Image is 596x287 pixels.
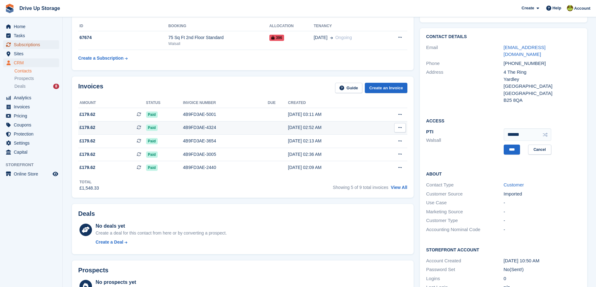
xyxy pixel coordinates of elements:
[268,98,288,108] th: Due
[183,124,268,131] div: 4B9FD3AE-4324
[426,217,503,224] div: Customer Type
[426,129,433,134] span: PTI
[426,69,503,104] div: Address
[504,217,581,224] div: -
[335,83,363,93] a: Guide
[14,83,26,89] span: Deals
[78,267,109,274] h2: Prospects
[14,76,34,82] span: Prospects
[3,148,59,156] a: menu
[168,41,269,47] div: Walsall
[6,162,62,168] span: Storefront
[426,191,503,198] div: Customer Source
[426,275,503,282] div: Logins
[79,138,95,144] span: £179.62
[79,124,95,131] span: £179.62
[426,171,581,177] h2: About
[522,5,534,11] span: Create
[504,182,524,187] a: Customer
[95,239,227,245] a: Create a Deal
[14,75,59,82] a: Prospects
[426,266,503,273] div: Password Set
[146,138,158,144] span: Paid
[3,121,59,129] a: menu
[14,102,51,111] span: Invoices
[3,130,59,138] a: menu
[504,275,581,282] div: 0
[426,208,503,215] div: Marketing Source
[426,137,503,144] li: Walsall
[95,222,227,230] div: No deals yet
[288,138,374,144] div: [DATE] 02:13 AM
[183,111,268,118] div: 4B9FD3AE-5001
[3,170,59,178] a: menu
[3,22,59,31] a: menu
[14,83,59,90] a: Deals 8
[14,148,51,156] span: Capital
[504,45,546,57] a: [EMAIL_ADDRESS][DOMAIN_NAME]
[426,181,503,189] div: Contact Type
[426,60,503,67] div: Phone
[333,185,388,190] span: Showing 5 of 9 total invoices
[288,151,374,158] div: [DATE] 02:36 AM
[53,84,59,89] div: 8
[78,21,168,31] th: ID
[5,4,14,13] img: stora-icon-8386f47178a22dfd0bd8f6a31ec36ba5ce8667c1dd55bd0f319d3a0aa187defe.svg
[79,185,99,191] div: £1,548.33
[288,164,374,171] div: [DATE] 02:09 AM
[168,21,269,31] th: Booking
[269,35,284,41] span: 396
[504,266,581,273] div: No
[314,21,384,31] th: Tenancy
[426,117,581,124] h2: Access
[79,179,99,185] div: Total
[3,102,59,111] a: menu
[504,257,581,265] div: [DATE] 10:50 AM
[426,257,503,265] div: Account Created
[78,83,103,93] h2: Invoices
[95,230,227,236] div: Create a deal for this contact from here or by converting a prospect.
[78,210,95,217] h2: Deals
[146,151,158,158] span: Paid
[504,90,581,97] div: [GEOGRAPHIC_DATA]
[78,52,128,64] a: Create a Subscription
[528,145,551,155] a: Cancel
[365,83,407,93] a: Create an Invoice
[14,130,51,138] span: Protection
[426,226,503,233] div: Accounting Nominal Code
[146,111,158,118] span: Paid
[78,98,146,108] th: Amount
[14,40,51,49] span: Subscriptions
[335,35,352,40] span: Ongoing
[574,5,590,12] span: Account
[314,34,328,41] span: [DATE]
[288,98,374,108] th: Created
[391,185,407,190] a: View All
[504,208,581,215] div: -
[14,139,51,147] span: Settings
[3,139,59,147] a: menu
[14,49,51,58] span: Sites
[79,151,95,158] span: £179.62
[510,267,524,272] span: (Sent!)
[14,111,51,120] span: Pricing
[14,58,51,67] span: CRM
[504,76,581,83] div: Yardley
[3,49,59,58] a: menu
[288,124,374,131] div: [DATE] 02:52 AM
[79,111,95,118] span: £179.62
[553,5,561,11] span: Help
[504,226,581,233] div: -
[183,164,268,171] div: 4B9FD3AE-2440
[14,31,51,40] span: Tasks
[269,21,314,31] th: Allocation
[504,199,581,206] div: -
[3,40,59,49] a: menu
[17,3,63,13] a: Drive Up Storage
[78,55,124,62] div: Create a Subscription
[183,138,268,144] div: 4B9FD3AE-3654
[567,5,573,11] img: Lindsay Dawes
[426,44,503,58] div: Email
[504,69,581,76] div: 4 The Ring
[3,111,59,120] a: menu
